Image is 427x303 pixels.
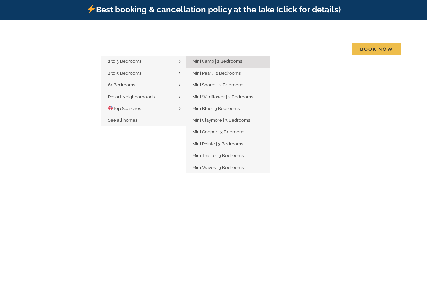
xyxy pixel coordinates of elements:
span: Vacation homes [101,47,144,51]
img: Branson Family Retreats Logo [26,25,141,41]
span: Mini Pearl | 2 Bedrooms [192,71,241,76]
a: Mini Wildflower | 2 Bedrooms [186,91,270,103]
a: Mini Pointe | 3 Bedrooms [186,138,270,150]
span: Mini Claymore | 3 Bedrooms [192,118,250,123]
h1: [GEOGRAPHIC_DATA], [GEOGRAPHIC_DATA], [US_STATE] [79,168,348,182]
a: Book Now [352,42,401,56]
span: Mini Shores | 2 Bedrooms [192,82,244,87]
span: Deals & More [221,47,256,51]
a: Contact [316,42,337,56]
span: Mini Waves | 3 Bedrooms [192,165,244,170]
span: About [278,47,294,51]
span: Mini Blue | 3 Bedrooms [192,106,240,111]
span: Mini Camp | 2 Bedrooms [192,59,242,64]
a: Best booking & cancellation policy at the lake (click for details) [86,5,340,15]
img: 🎯 [108,106,113,110]
span: Resort Neighborhoods [108,94,155,99]
span: 2 to 3 Bedrooms [108,59,141,64]
a: Mini Blue | 3 Bedrooms [186,103,270,115]
span: Mini Copper | 3 Bedrooms [192,129,245,134]
a: Mini Shores | 2 Bedrooms [186,79,270,91]
a: Mini Pearl | 2 Bedrooms [186,68,270,79]
a: About [278,42,300,56]
a: 6+ Bedrooms [101,79,186,91]
a: Mini Thistle | 3 Bedrooms [186,150,270,162]
a: 4 to 5 Bedrooms [101,68,186,79]
span: 4 to 5 Bedrooms [108,71,141,76]
a: Mini Camp | 2 Bedrooms [186,56,270,68]
span: Things to do [166,47,199,51]
a: Mini Copper | 3 Bedrooms [186,126,270,138]
a: 🎯Top Searches [101,103,186,115]
b: Find that Vacation Feeling [88,144,339,168]
span: Top Searches [108,106,141,111]
img: ⚡️ [87,5,95,13]
a: Vacation homes [101,42,151,56]
span: Mini Pointe | 3 Bedrooms [192,141,243,146]
span: 6+ Bedrooms [108,82,135,87]
span: See all homes [108,118,137,123]
span: Book Now [352,43,401,55]
a: 2 to 3 Bedrooms [101,56,186,68]
a: Things to do [166,42,206,56]
a: Deals & More [221,42,263,56]
a: See all homes [101,115,186,126]
a: Resort Neighborhoods [101,91,186,103]
span: Mini Thistle | 3 Bedrooms [192,153,244,158]
nav: Main Menu [101,42,401,56]
a: Mini Claymore | 3 Bedrooms [186,115,270,126]
span: Contact [316,47,337,51]
span: Mini Wildflower | 2 Bedrooms [192,94,253,99]
a: Mini Waves | 3 Bedrooms [186,162,270,174]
